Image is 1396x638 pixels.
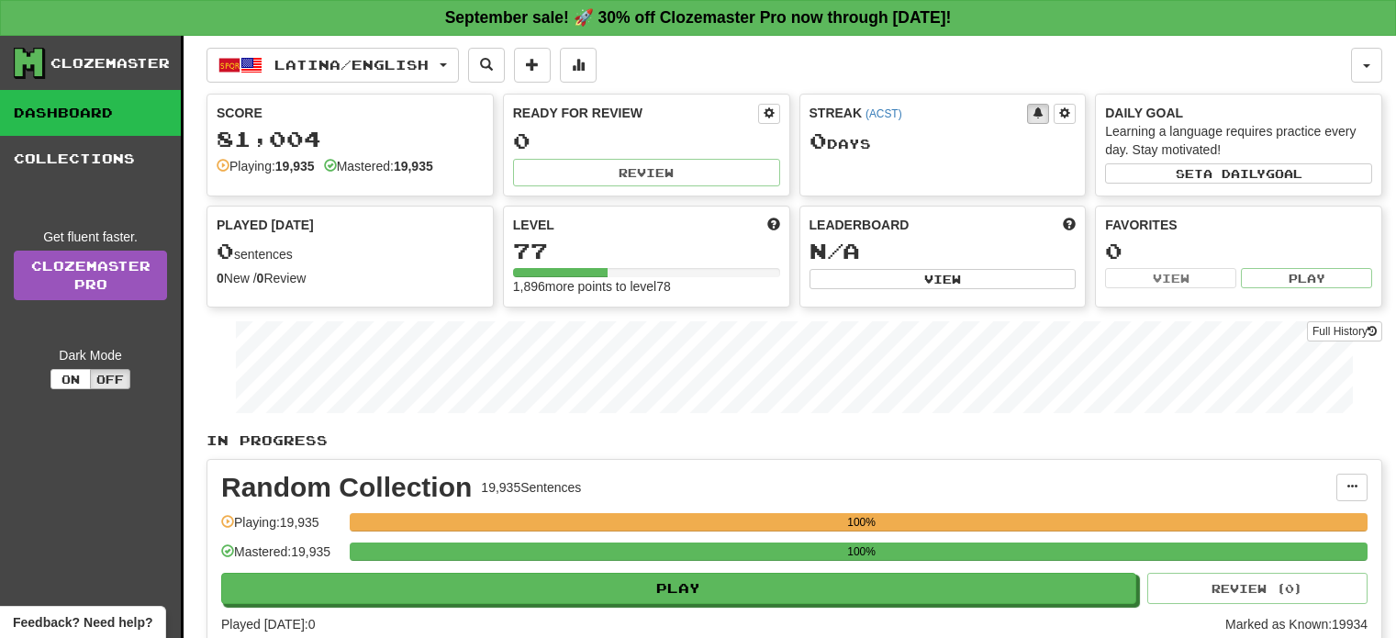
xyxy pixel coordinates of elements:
div: Favorites [1105,216,1372,234]
div: Ready for Review [513,104,758,122]
button: Play [221,573,1136,604]
div: Score [217,104,484,122]
strong: 0 [257,271,264,285]
div: 77 [513,240,780,263]
div: Playing: 19,935 [221,513,341,543]
div: Get fluent faster. [14,228,167,246]
strong: 0 [217,271,224,285]
span: Score more points to level up [767,216,780,234]
div: 100% [355,543,1368,561]
div: 100% [355,513,1368,532]
button: View [1105,268,1236,288]
button: More stats [560,48,597,83]
button: Add sentence to collection [514,48,551,83]
span: This week in points, UTC [1063,216,1076,234]
div: 0 [513,129,780,152]
button: On [50,369,91,389]
div: Day s [810,129,1077,153]
p: In Progress [207,431,1382,450]
button: Full History [1307,321,1382,341]
div: Mastered: 19,935 [221,543,341,573]
button: Seta dailygoal [1105,163,1372,184]
span: Open feedback widget [13,613,152,632]
div: Daily Goal [1105,104,1372,122]
button: Latina/English [207,48,459,83]
div: Random Collection [221,474,472,501]
a: (ACST) [866,107,902,120]
div: Learning a language requires practice every day. Stay motivated! [1105,122,1372,159]
button: Review (0) [1147,573,1368,604]
button: Search sentences [468,48,505,83]
span: Leaderboard [810,216,910,234]
div: Marked as Known: 19934 [1225,615,1368,633]
a: ClozemasterPro [14,251,167,300]
span: Played [DATE]: 0 [221,617,315,632]
div: Playing: [217,157,315,175]
div: Dark Mode [14,346,167,364]
div: Clozemaster [50,54,170,73]
button: Review [513,159,780,186]
span: N/A [810,238,860,263]
span: Level [513,216,554,234]
strong: 19,935 [275,159,315,173]
button: View [810,269,1077,289]
div: 1,896 more points to level 78 [513,277,780,296]
span: 0 [217,238,234,263]
span: a daily [1203,167,1266,180]
button: Play [1241,268,1372,288]
span: Latina / English [274,57,429,73]
div: 0 [1105,240,1372,263]
div: 81,004 [217,128,484,151]
strong: September sale! 🚀 30% off Clozemaster Pro now through [DATE]! [445,8,952,27]
div: 19,935 Sentences [481,478,581,497]
span: 0 [810,128,827,153]
strong: 19,935 [394,159,433,173]
div: sentences [217,240,484,263]
div: Mastered: [324,157,433,175]
div: New / Review [217,269,484,287]
span: Played [DATE] [217,216,314,234]
div: Streak [810,104,1028,122]
button: Off [90,369,130,389]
